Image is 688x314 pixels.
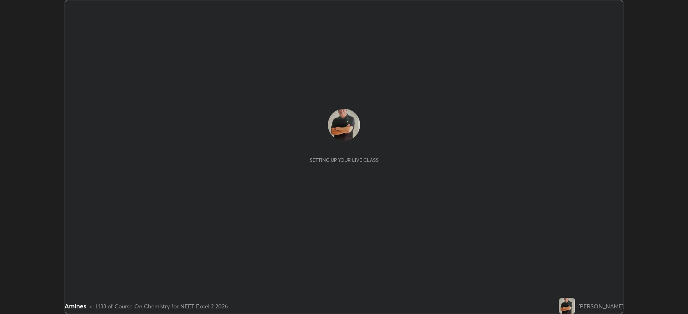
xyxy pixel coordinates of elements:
img: e6ef48b7254d46eb90a707ca23a8ca9d.jpg [559,298,575,314]
div: Amines [65,301,86,311]
div: • [90,302,92,310]
div: [PERSON_NAME] [578,302,623,310]
div: Setting up your live class [310,157,379,163]
div: L133 of Course On Chemistry for NEET Excel 2 2026 [96,302,228,310]
img: e6ef48b7254d46eb90a707ca23a8ca9d.jpg [328,109,360,141]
